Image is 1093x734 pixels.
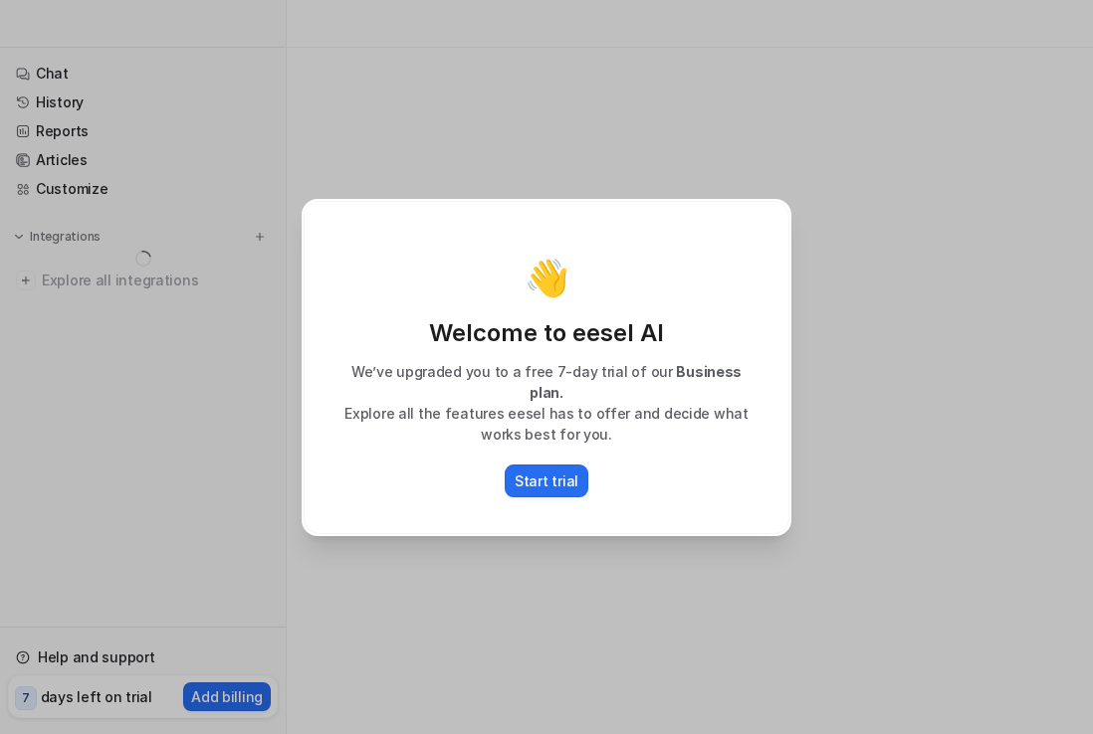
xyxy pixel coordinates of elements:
p: Explore all the features eesel has to offer and decide what works best for you. [325,403,768,445]
p: 👋 [525,258,569,297]
p: Start trial [515,470,578,491]
button: Start trial [505,464,588,497]
p: We’ve upgraded you to a free 7-day trial of our [325,361,768,403]
p: Welcome to eesel AI [325,317,768,349]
